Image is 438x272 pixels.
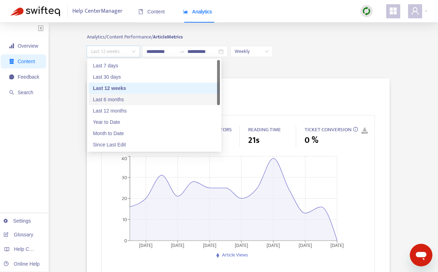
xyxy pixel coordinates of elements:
[179,49,185,54] span: to
[93,96,216,103] div: Last 6 months
[183,9,188,14] span: area-chart
[9,90,14,95] span: search
[305,125,352,134] span: TICKET CONVERSION
[222,251,248,259] span: Article Views
[9,74,14,79] span: message
[153,33,183,41] strong: Article Metrics
[122,216,127,224] tspan: 10
[248,125,281,134] span: READING TIME
[72,5,122,18] span: Help Center Manager
[89,71,220,83] div: Last 30 days
[93,62,216,69] div: Last 7 days
[235,46,269,57] span: Weekly
[9,59,14,64] span: container
[18,59,35,64] span: Content
[89,105,220,116] div: Last 12 months
[411,7,419,15] span: user
[91,46,136,57] span: Last 12 weeks
[4,261,40,267] a: Online Help
[410,244,432,266] iframe: Button to launch messaging window
[93,84,216,92] div: Last 12 weeks
[139,241,152,249] tspan: [DATE]
[299,241,312,249] tspan: [DATE]
[18,74,39,80] span: Feedback
[203,241,216,249] tspan: [DATE]
[266,241,280,249] tspan: [DATE]
[93,73,216,81] div: Last 30 days
[330,241,344,249] tspan: [DATE]
[179,49,185,54] span: swap-right
[18,43,38,49] span: Overview
[122,174,127,182] tspan: 30
[89,83,220,94] div: Last 12 weeks
[89,116,220,128] div: Year to Date
[4,232,33,237] a: Glossary
[389,7,397,15] span: appstore
[362,7,371,16] img: sync.dc5367851b00ba804db3.png
[121,155,127,163] tspan: 40
[14,246,43,252] span: Help Centers
[305,134,318,147] span: 0 %
[138,9,165,14] span: Content
[93,118,216,126] div: Year to Date
[89,94,220,105] div: Last 6 months
[93,141,216,149] div: Since Last Edit
[124,237,127,245] tspan: 0
[87,33,153,41] span: Analytics/ Content Performance/
[89,60,220,71] div: Last 7 days
[9,43,14,48] span: signal
[171,241,184,249] tspan: [DATE]
[4,218,31,224] a: Settings
[93,107,216,115] div: Last 12 months
[18,90,33,95] span: Search
[93,129,216,137] div: Month to Date
[89,128,220,139] div: Month to Date
[138,9,143,14] span: book
[183,9,212,14] span: Analytics
[122,195,127,203] tspan: 20
[11,6,60,16] img: Swifteq
[89,139,220,150] div: Since Last Edit
[235,241,248,249] tspan: [DATE]
[248,134,259,147] span: 21s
